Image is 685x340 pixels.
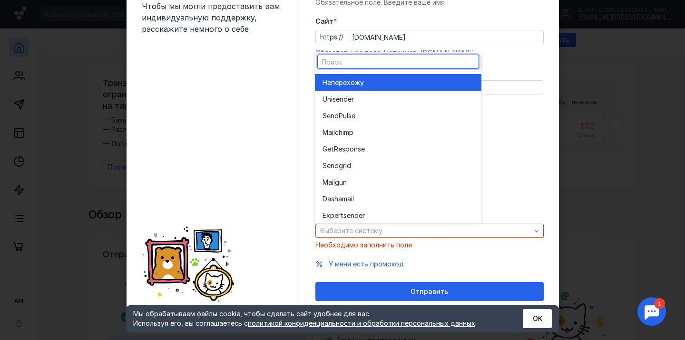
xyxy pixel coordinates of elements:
span: etResponse [327,144,365,154]
span: перехожу [331,78,364,87]
span: r [352,94,354,104]
div: Обязательное поле. Например: [DOMAIN_NAME] [315,48,544,57]
button: У меня есть промокод [329,259,404,269]
span: Dashamai [323,194,352,204]
button: Unisender [315,91,481,107]
span: Ex [323,211,330,220]
div: Необходимо заполнить поле [315,240,544,250]
button: ОК [523,309,552,328]
span: Cайт [315,17,333,26]
span: Mailchim [323,128,349,137]
button: Mailchimp [315,124,481,141]
span: Mail [323,178,335,187]
span: p [349,128,353,137]
button: Неперехожу [315,74,481,91]
span: G [323,144,327,154]
span: Выберите систему [320,227,382,235]
button: Выберите систему [315,224,544,238]
span: Unisende [323,94,352,104]
span: Sendgr [323,161,345,170]
span: У меня есть промокод [329,260,404,268]
div: Мы обрабатываем файлы cookie, чтобы сделать сайт удобнее для вас. Используя его, вы соглашаетесь c [133,309,499,328]
input: Поиск [318,55,479,68]
span: Отправить [411,288,448,296]
button: Expertsender [315,207,481,224]
a: политикой конфиденциальности и обработки персональных данных [248,319,475,327]
button: Dashamail [315,190,481,207]
span: Чтобы мы могли предоставить вам индивидуальную поддержку, расскажите немного о себе [142,0,284,35]
button: GetResponse [315,141,481,157]
span: SendPuls [323,111,352,121]
button: Sendgrid [315,157,481,174]
div: 1 [21,6,32,16]
span: gun [335,178,347,187]
span: id [345,161,351,170]
button: SendPulse [315,107,481,124]
span: Не [323,78,331,87]
button: Отправить [315,282,544,301]
div: grid [315,72,481,224]
span: e [352,111,355,121]
span: l [352,194,354,204]
button: Mailgun [315,174,481,190]
span: pertsender [330,211,365,220]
